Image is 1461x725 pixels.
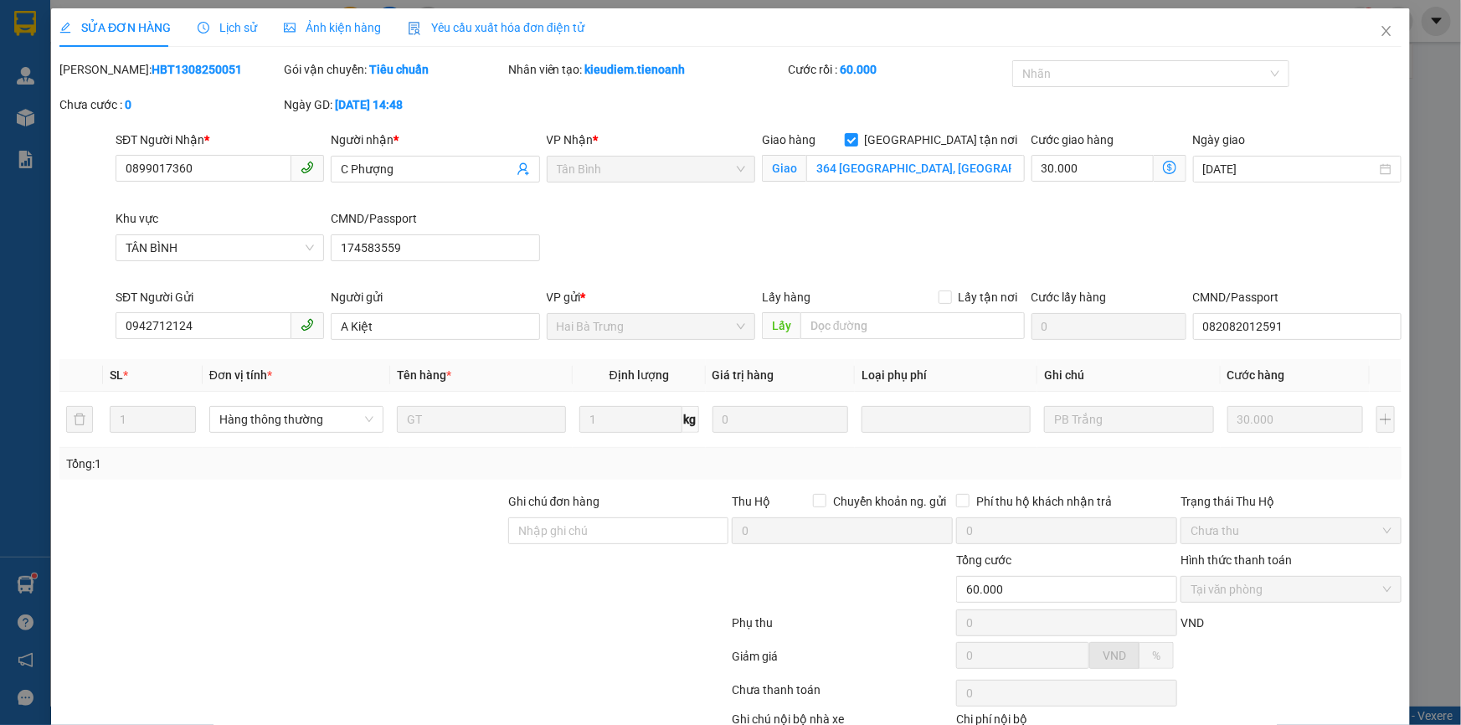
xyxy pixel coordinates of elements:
[508,517,729,544] input: Ghi chú đơn hàng
[731,681,955,710] div: Chưa thanh toán
[408,21,584,34] span: Yêu cầu xuất hóa đơn điện tử
[66,455,564,473] div: Tổng: 1
[335,98,403,111] b: [DATE] 14:48
[788,60,1009,79] div: Cước rồi :
[1031,291,1107,304] label: Cước lấy hàng
[826,492,953,511] span: Chuyển khoản ng. gửi
[731,647,955,676] div: Giảm giá
[712,368,774,382] span: Giá trị hàng
[408,22,421,35] img: icon
[762,133,815,147] span: Giao hàng
[126,235,314,260] span: TÂN BÌNH
[331,131,539,149] div: Người nhận
[585,63,686,76] b: kieudiem.tienoanh
[1227,406,1364,433] input: 0
[1227,368,1285,382] span: Cước hàng
[397,368,451,382] span: Tên hàng
[1193,288,1402,306] div: CMND/Passport
[331,209,539,228] div: CMND/Passport
[1037,359,1220,392] th: Ghi chú
[840,63,877,76] b: 60.000
[125,98,131,111] b: 0
[800,312,1025,339] input: Dọc đường
[66,406,93,433] button: delete
[970,492,1119,511] span: Phí thu hộ khách nhận trả
[610,368,669,382] span: Định lượng
[1031,155,1154,182] input: Cước giao hàng
[397,406,566,433] input: VD: Bàn, Ghế
[806,155,1025,182] input: Giao tận nơi
[1103,649,1126,662] span: VND
[301,318,314,332] span: phone
[116,209,324,228] div: Khu vực
[301,161,314,174] span: phone
[284,22,296,33] span: picture
[547,133,594,147] span: VP Nhận
[152,63,242,76] b: HBT1308250051
[762,155,806,182] span: Giao
[1191,577,1392,602] span: Tại văn phòng
[1376,406,1395,433] button: plus
[59,21,171,34] span: SỬA ĐƠN HÀNG
[59,60,280,79] div: [PERSON_NAME]:
[1044,406,1213,433] input: Ghi Chú
[116,288,324,306] div: SĐT Người Gửi
[712,406,849,433] input: 0
[284,21,381,34] span: Ảnh kiện hàng
[956,553,1011,567] span: Tổng cước
[369,63,429,76] b: Tiêu chuẩn
[762,291,810,304] span: Lấy hàng
[284,60,505,79] div: Gói vận chuyển:
[209,368,272,382] span: Đơn vị tính
[116,131,324,149] div: SĐT Người Nhận
[284,95,505,114] div: Ngày GD:
[331,288,539,306] div: Người gửi
[1031,313,1186,340] input: Cước lấy hàng
[858,131,1025,149] span: [GEOGRAPHIC_DATA] tận nơi
[1163,161,1176,174] span: dollar-circle
[1181,616,1204,630] span: VND
[557,314,745,339] span: Hai Bà Trưng
[682,406,699,433] span: kg
[59,22,71,33] span: edit
[1031,133,1114,147] label: Cước giao hàng
[219,407,373,432] span: Hàng thông thường
[508,60,785,79] div: Nhân viên tạo:
[59,95,280,114] div: Chưa cước :
[1152,649,1160,662] span: %
[1380,24,1393,38] span: close
[762,312,800,339] span: Lấy
[1363,8,1410,55] button: Close
[855,359,1037,392] th: Loại phụ phí
[732,495,770,508] span: Thu Hộ
[198,22,209,33] span: clock-circle
[1193,133,1246,147] label: Ngày giao
[731,614,955,643] div: Phụ thu
[547,288,755,306] div: VP gửi
[557,157,745,182] span: Tân Bình
[1181,553,1292,567] label: Hình thức thanh toán
[1203,160,1376,178] input: Ngày giao
[1181,492,1402,511] div: Trạng thái Thu Hộ
[517,162,530,176] span: user-add
[110,368,123,382] span: SL
[952,288,1025,306] span: Lấy tận nơi
[198,21,257,34] span: Lịch sử
[508,495,600,508] label: Ghi chú đơn hàng
[1191,518,1392,543] span: Chưa thu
